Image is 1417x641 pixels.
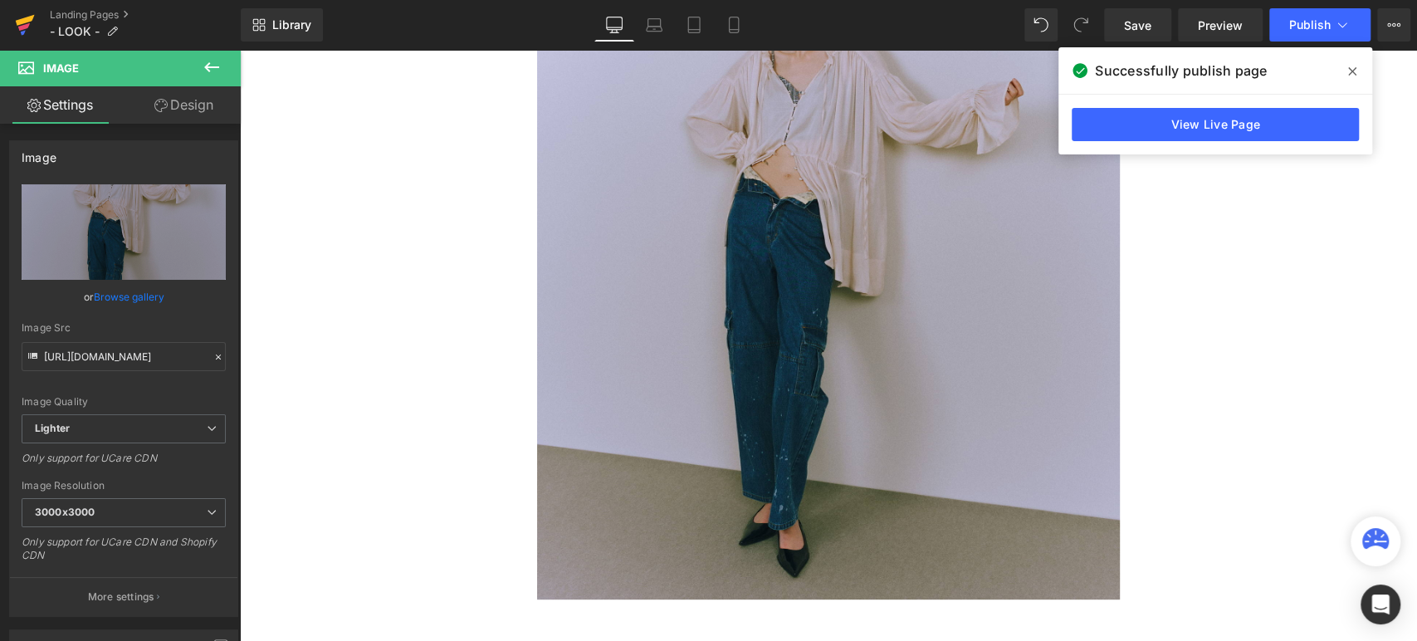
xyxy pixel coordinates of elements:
[1377,8,1410,42] button: More
[241,8,323,42] a: New Library
[1178,8,1263,42] a: Preview
[22,288,226,306] div: or
[714,8,754,42] a: Mobile
[1269,8,1371,42] button: Publish
[1198,17,1243,34] span: Preview
[594,8,634,42] a: Desktop
[1072,108,1359,141] a: View Live Page
[35,422,70,434] b: Lighter
[22,342,226,371] input: Link
[94,282,164,311] a: Browse gallery
[43,61,79,75] span: Image
[22,536,226,573] div: Only support for UCare CDN and Shopify CDN
[88,590,154,604] p: More settings
[674,8,714,42] a: Tablet
[50,25,100,38] span: - LOOK -
[272,17,311,32] span: Library
[1064,8,1097,42] button: Redo
[22,452,226,476] div: Only support for UCare CDN
[1289,18,1331,32] span: Publish
[22,322,226,334] div: Image Src
[22,480,226,492] div: Image Resolution
[22,396,226,408] div: Image Quality
[22,141,56,164] div: Image
[50,8,241,22] a: Landing Pages
[1124,17,1151,34] span: Save
[124,86,244,124] a: Design
[634,8,674,42] a: Laptop
[1024,8,1058,42] button: Undo
[1361,585,1400,624] div: Open Intercom Messenger
[35,506,95,518] b: 3000x3000
[10,577,237,616] button: More settings
[1095,61,1267,81] span: Successfully publish page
